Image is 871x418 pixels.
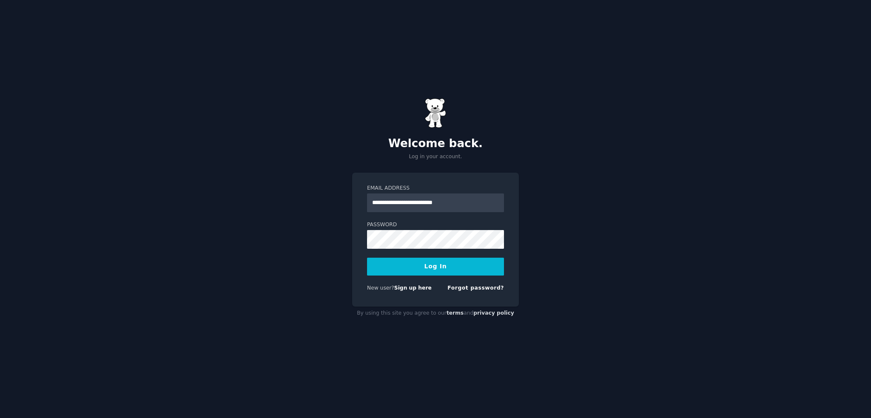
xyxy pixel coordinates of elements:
[473,310,514,316] a: privacy policy
[367,258,504,276] button: Log In
[367,285,394,291] span: New user?
[367,185,504,192] label: Email Address
[425,98,446,128] img: Gummy Bear
[447,310,464,316] a: terms
[447,285,504,291] a: Forgot password?
[352,307,519,320] div: By using this site you agree to our and
[394,285,432,291] a: Sign up here
[352,137,519,151] h2: Welcome back.
[367,221,504,229] label: Password
[352,153,519,161] p: Log in your account.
